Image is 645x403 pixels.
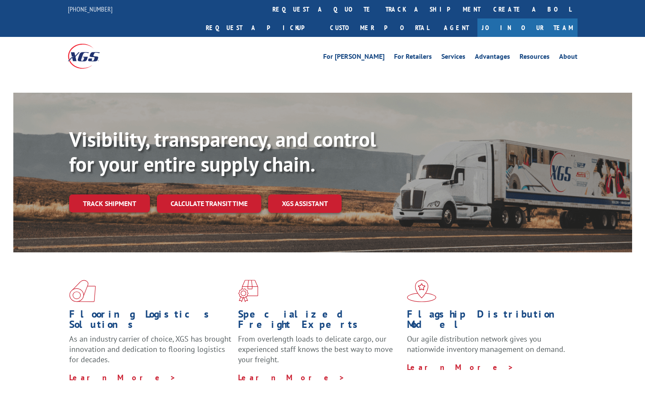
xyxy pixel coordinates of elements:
[69,126,376,177] b: Visibility, transparency, and control for your entire supply chain.
[323,53,385,63] a: For [PERSON_NAME]
[238,280,258,302] img: xgs-icon-focused-on-flooring-red
[407,334,565,354] span: Our agile distribution network gives you nationwide inventory management on demand.
[68,5,113,13] a: [PHONE_NUMBER]
[407,362,514,372] a: Learn More >
[69,309,232,334] h1: Flooring Logistics Solutions
[435,18,477,37] a: Agent
[157,194,261,213] a: Calculate transit time
[199,18,324,37] a: Request a pickup
[477,18,578,37] a: Join Our Team
[238,334,400,372] p: From overlength loads to delicate cargo, our experienced staff knows the best way to move your fr...
[69,194,150,212] a: Track shipment
[559,53,578,63] a: About
[69,280,96,302] img: xgs-icon-total-supply-chain-intelligence-red
[238,309,400,334] h1: Specialized Freight Experts
[324,18,435,37] a: Customer Portal
[69,334,231,364] span: As an industry carrier of choice, XGS has brought innovation and dedication to flooring logistics...
[407,280,437,302] img: xgs-icon-flagship-distribution-model-red
[394,53,432,63] a: For Retailers
[69,373,176,382] a: Learn More >
[520,53,550,63] a: Resources
[268,194,342,213] a: XGS ASSISTANT
[238,373,345,382] a: Learn More >
[441,53,465,63] a: Services
[407,309,569,334] h1: Flagship Distribution Model
[475,53,510,63] a: Advantages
